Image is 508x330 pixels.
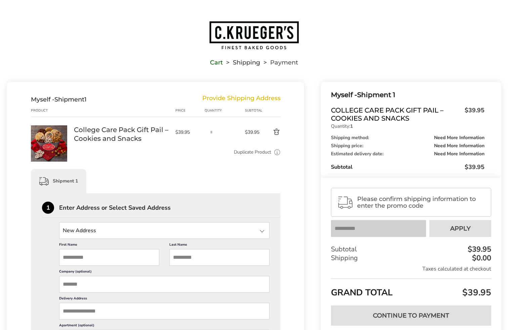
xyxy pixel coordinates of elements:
button: Continue to Payment [331,305,491,326]
div: Enter Address or Select Saved Address [59,205,281,211]
a: College Care Pack Gift Pail – Cookies and Snacks [74,125,169,143]
span: $39.95 [245,129,261,135]
div: Shipment [31,96,87,103]
span: College Care Pack Gift Pail – Cookies and Snacks [331,106,461,122]
div: Subtotal [245,108,261,113]
div: Provide Shipping Address [202,96,281,103]
div: $0.00 [470,254,491,262]
span: $39.95 [175,129,201,135]
button: Delete product [261,128,281,136]
a: Cart [210,60,223,65]
span: Myself - [331,91,357,99]
span: Apply [450,225,471,232]
input: State [59,222,269,239]
label: Apartment (optional) [59,323,269,330]
label: Company (optional) [59,269,269,276]
div: Shipping [331,254,491,262]
span: Need More Information [434,152,484,156]
input: First Name [59,249,159,266]
span: $39.95 [461,287,491,298]
label: Delivery Address [59,296,269,303]
div: 1 [42,202,54,214]
span: Payment [270,60,298,65]
div: Estimated delivery date: [331,152,484,156]
div: GRAND TOTAL [331,279,491,300]
span: Need More Information [434,143,484,148]
label: First Name [59,242,159,249]
span: 1 [84,96,87,103]
div: Shipping price: [331,143,484,148]
label: Last Name [169,242,269,249]
span: $39.95 [465,163,484,171]
input: Quantity input [205,125,218,139]
button: Apply [429,220,491,237]
div: Product [31,108,74,113]
div: $39.95 [466,246,491,253]
span: $39.95 [461,106,484,121]
div: Quantity [205,108,245,113]
a: College Care Pack Gift Pail – Cookies and Snacks [31,125,67,131]
div: Shipment 1 [31,169,86,193]
div: Subtotal [331,163,484,171]
strong: 1 [350,123,353,129]
span: Please confirm shipping information to enter the promo code [357,196,485,209]
div: Taxes calculated at checkout [331,265,491,273]
span: Need More Information [434,135,484,140]
div: Subtotal [331,245,491,254]
div: Shipping method: [331,135,484,140]
div: Price [175,108,204,113]
a: Duplicate Product [234,149,271,156]
a: Go to home page [7,20,501,50]
img: C.KRUEGER'S [209,20,299,50]
img: College Care Pack Gift Pail – Cookies and Snacks [31,125,67,162]
input: Company [59,276,269,293]
input: Delivery Address [59,303,269,320]
input: Last Name [169,249,269,266]
div: Shipment 1 [331,89,484,100]
li: Shipping [223,60,260,65]
a: College Care Pack Gift Pail – Cookies and Snacks$39.95 [331,106,484,122]
span: Myself - [31,96,54,103]
p: Quantity: [331,124,484,129]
